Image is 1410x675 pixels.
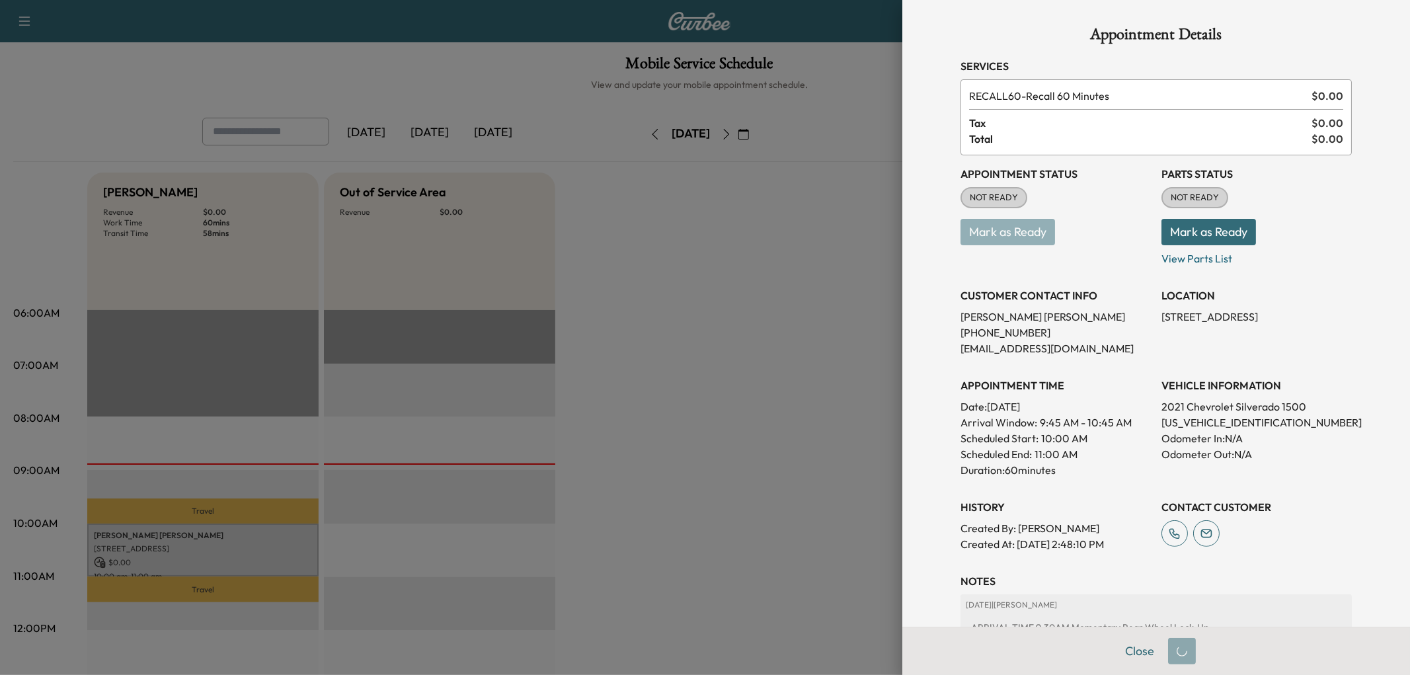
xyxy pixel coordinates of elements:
span: NOT READY [962,191,1026,204]
p: Created By : [PERSON_NAME] [960,520,1151,536]
h3: CUSTOMER CONTACT INFO [960,288,1151,303]
h3: NOTES [960,573,1352,589]
h3: Appointment Status [960,166,1151,182]
p: [EMAIL_ADDRESS][DOMAIN_NAME] [960,340,1151,356]
p: Odometer Out: N/A [1161,446,1352,462]
p: Scheduled Start: [960,430,1038,446]
p: 2021 Chevrolet Silverado 1500 [1161,399,1352,415]
div: ARRIVAL TIME 9:30AM Momentary Rear Wheel Lock-Up [966,615,1347,639]
h3: Parts Status [1161,166,1352,182]
p: Arrival Window: [960,415,1151,430]
span: Total [969,131,1312,147]
span: Recall 60 Minutes [969,88,1306,104]
p: 10:00 AM [1041,430,1087,446]
h3: Services [960,58,1352,74]
p: Duration: 60 minutes [960,462,1151,478]
h3: VEHICLE INFORMATION [1161,377,1352,393]
p: [US_VEHICLE_IDENTIFICATION_NUMBER] [1161,415,1352,430]
p: Scheduled End: [960,446,1032,462]
span: $ 0.00 [1312,131,1343,147]
button: Close [1116,638,1163,664]
span: Tax [969,115,1312,131]
span: $ 0.00 [1312,115,1343,131]
h3: LOCATION [1161,288,1352,303]
h3: History [960,499,1151,515]
p: Created At : [DATE] 2:48:10 PM [960,536,1151,552]
h3: CONTACT CUSTOMER [1161,499,1352,515]
p: [DATE] | [PERSON_NAME] [966,600,1347,610]
h3: APPOINTMENT TIME [960,377,1151,393]
p: View Parts List [1161,245,1352,266]
h1: Appointment Details [960,26,1352,48]
p: [PHONE_NUMBER] [960,325,1151,340]
p: [PERSON_NAME] [PERSON_NAME] [960,309,1151,325]
p: Date: [DATE] [960,399,1151,415]
span: NOT READY [1163,191,1227,204]
p: Odometer In: N/A [1161,430,1352,446]
span: $ 0.00 [1312,88,1343,104]
p: [STREET_ADDRESS] [1161,309,1352,325]
p: 11:00 AM [1035,446,1077,462]
button: Mark as Ready [1161,219,1256,245]
span: 9:45 AM - 10:45 AM [1040,415,1132,430]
